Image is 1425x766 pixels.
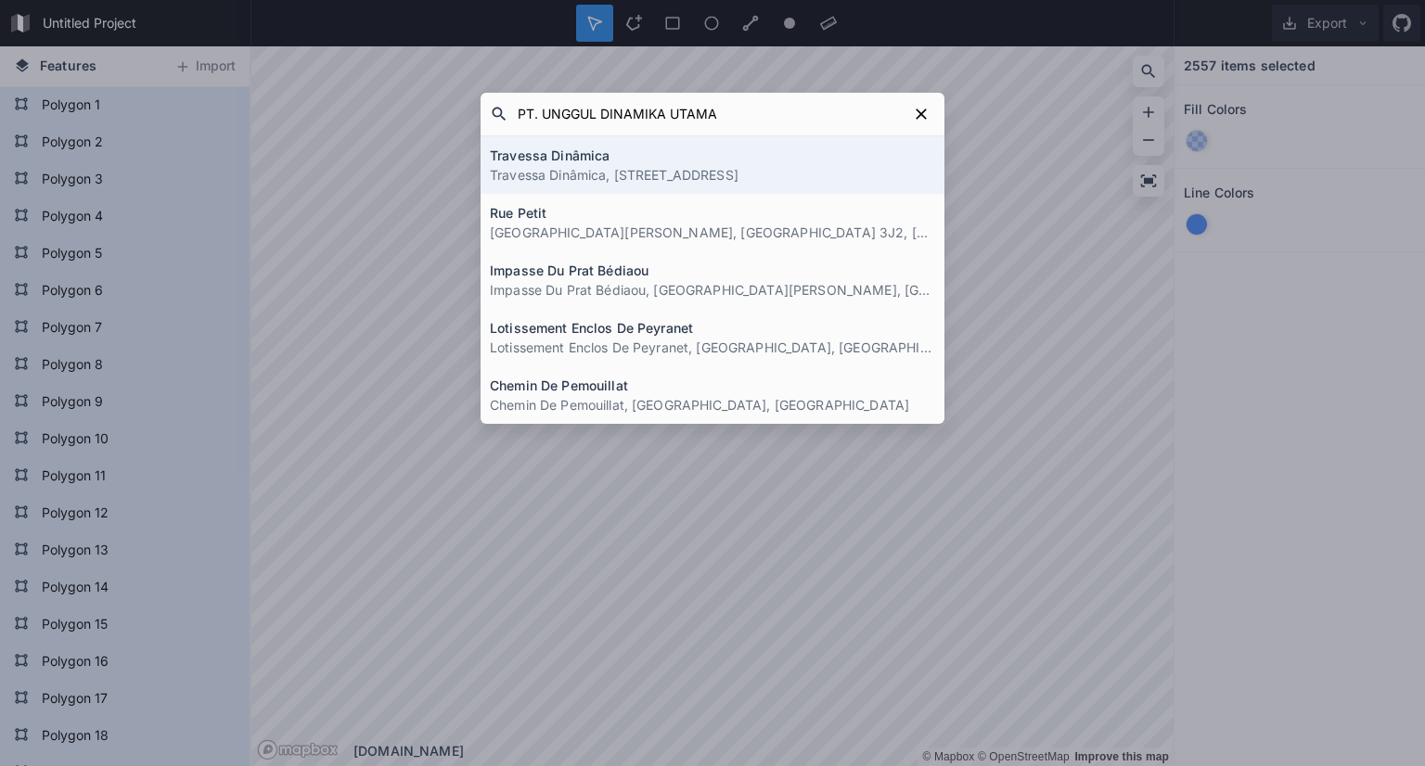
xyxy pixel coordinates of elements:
p: Impasse Du Prat Bédiaou, [GEOGRAPHIC_DATA][PERSON_NAME], [GEOGRAPHIC_DATA] [490,280,935,300]
input: Search placess... [508,97,907,131]
h4: Chemin De Pemouillat [490,376,935,395]
h4: Lotissement Enclos De Peyranet [490,318,935,338]
p: [GEOGRAPHIC_DATA][PERSON_NAME], [GEOGRAPHIC_DATA] 3J2, [GEOGRAPHIC_DATA] [490,223,935,242]
p: Travessa Dinâmica, [STREET_ADDRESS] [490,165,935,185]
h4: Rue Petit [490,203,935,223]
h4: Travessa Dinâmica [490,146,935,165]
p: Lotissement Enclos De Peyranet, [GEOGRAPHIC_DATA], [GEOGRAPHIC_DATA] [490,338,935,357]
p: Chemin De Pemouillat, [GEOGRAPHIC_DATA], [GEOGRAPHIC_DATA] [490,395,935,415]
h4: Impasse Du Prat Bédiaou [490,261,935,280]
